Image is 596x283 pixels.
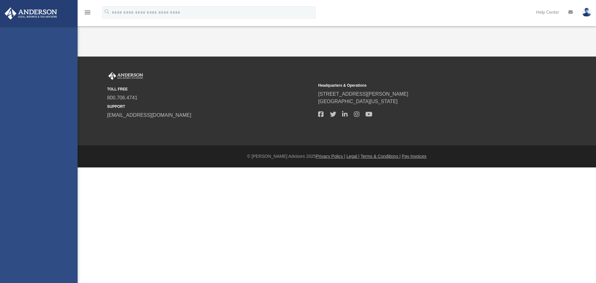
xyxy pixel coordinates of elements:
small: SUPPORT [107,104,314,109]
div: © [PERSON_NAME] Advisors 2025 [78,153,596,160]
a: [EMAIL_ADDRESS][DOMAIN_NAME] [107,112,191,118]
small: Headquarters & Operations [318,83,525,88]
small: TOLL FREE [107,86,314,92]
a: Terms & Conditions | [361,154,401,159]
a: Pay Invoices [402,154,426,159]
a: 800.706.4741 [107,95,138,100]
img: User Pic [582,8,591,17]
i: search [104,8,111,15]
img: Anderson Advisors Platinum Portal [3,7,59,20]
a: Legal | [346,154,359,159]
a: menu [84,12,91,16]
img: Anderson Advisors Platinum Portal [107,72,144,80]
i: menu [84,9,91,16]
a: [GEOGRAPHIC_DATA][US_STATE] [318,99,398,104]
a: Privacy Policy | [316,154,345,159]
a: [STREET_ADDRESS][PERSON_NAME] [318,91,408,97]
